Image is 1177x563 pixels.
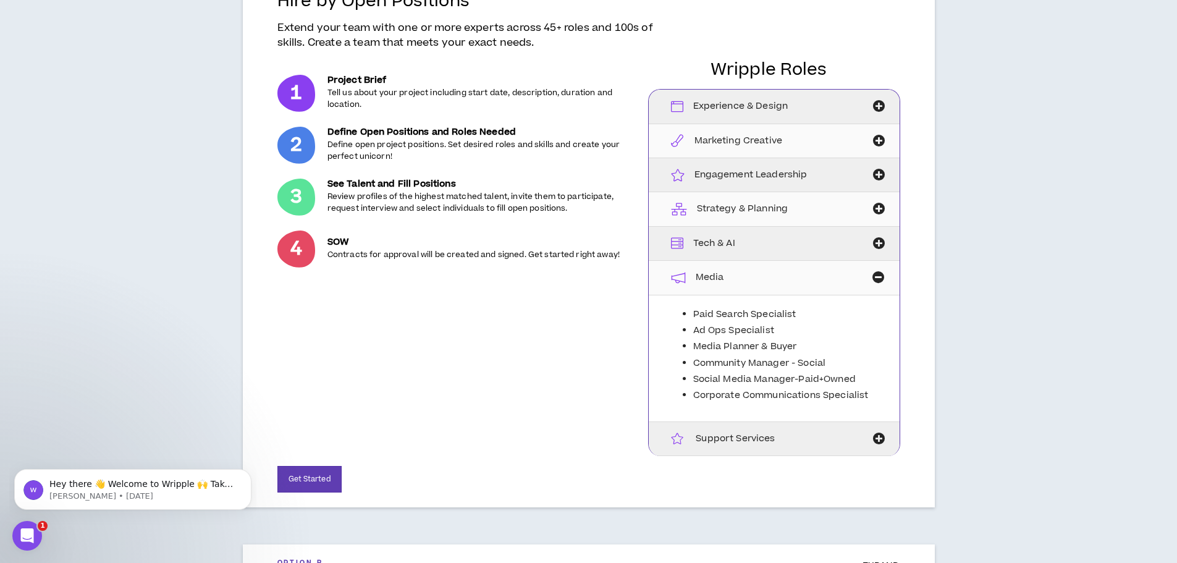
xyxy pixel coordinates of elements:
h5: SOW [327,237,620,248]
span: Media Planner & Buyer [693,340,797,353]
h5: See Talent and Fill Positions [327,179,628,190]
p: 1 [277,75,315,112]
span: Experience & Design [693,99,788,113]
p: Define open project positions. Set desired roles and skills and create your perfect unicorn! [327,139,628,163]
p: Extend your team with one or more experts across 45+ roles and 100s of skills. Create a team that... [277,20,679,50]
span: Ad Ops Specialist [693,324,774,337]
p: 4 [277,231,315,268]
span: 1 [38,521,48,531]
p: 2 [277,127,315,164]
iframe: Intercom notifications message [9,443,256,530]
h5: Project Brief [327,75,628,86]
span: Corporate Communications Specialist [693,389,869,402]
p: Review profiles of the highest matched talent, invite them to participate, request interview and ... [327,191,628,214]
span: Paid Search Specialist [693,308,796,321]
span: Strategy & Planning [697,202,788,216]
span: Tech & AI [693,237,735,250]
button: Get Started [277,466,342,493]
h1: Wripple Roles [648,60,890,79]
span: Media [696,271,724,284]
p: Tell us about your project including start date, description, duration and location. [327,87,628,111]
p: Contracts for approval will be created and signed. Get started right away! [327,249,620,261]
span: Social Media Manager-Paid+Owned [693,373,856,386]
p: 3 [277,179,315,216]
h5: Define Open Positions and Roles Needed [327,127,628,138]
span: Marketing Creative [694,134,783,148]
span: Support Services [696,432,775,446]
span: Community Manager - Social [693,357,826,370]
span: Engagement Leadership [694,168,808,182]
iframe: Intercom live chat [12,521,42,551]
